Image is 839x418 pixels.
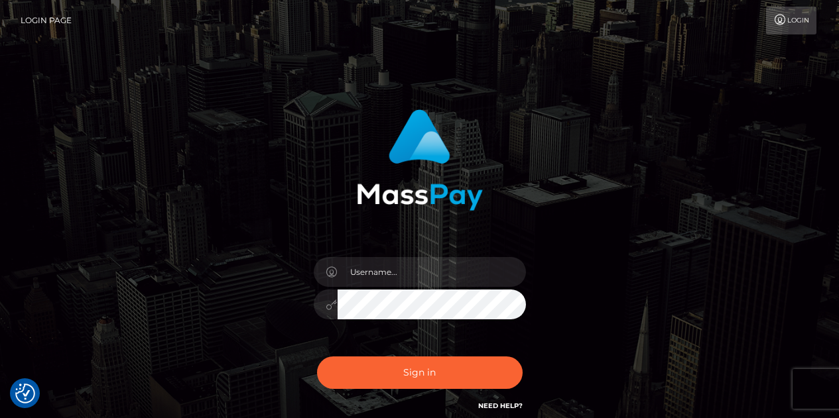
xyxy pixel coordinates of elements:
button: Sign in [317,356,523,389]
img: Revisit consent button [15,384,35,403]
img: MassPay Login [357,109,483,211]
a: Need Help? [478,401,523,410]
a: Login [766,7,816,34]
a: Login Page [21,7,72,34]
input: Username... [338,257,526,287]
button: Consent Preferences [15,384,35,403]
